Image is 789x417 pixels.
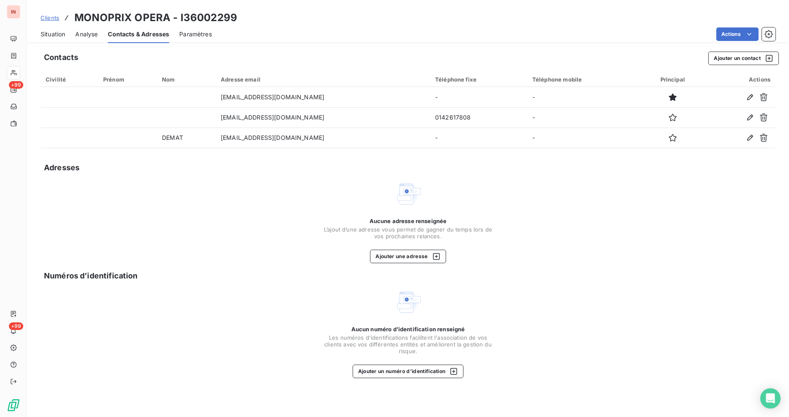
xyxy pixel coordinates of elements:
[370,218,447,224] span: Aucune adresse renseignée
[710,76,770,83] div: Actions
[9,81,23,89] span: +99
[108,30,169,38] span: Contacts & Adresses
[44,162,79,174] h5: Adresses
[162,76,211,83] div: Nom
[103,76,152,83] div: Prénom
[760,388,781,409] div: Open Intercom Messenger
[323,334,493,354] span: Les numéros d'identifications facilitent l'association de vos clients avec vos différentes entité...
[370,250,446,263] button: Ajouter une adresse
[9,322,23,330] span: +99
[75,30,98,38] span: Analyse
[41,14,59,22] a: Clients
[716,27,759,41] button: Actions
[532,76,635,83] div: Téléphone mobile
[216,128,430,148] td: [EMAIL_ADDRESS][DOMAIN_NAME]
[44,52,78,63] h5: Contacts
[430,107,527,128] td: 0142617808
[353,365,464,378] button: Ajouter un numéro d’identification
[351,326,465,333] span: Aucun numéro d’identification renseigné
[46,76,93,83] div: Civilité
[41,14,59,21] span: Clients
[216,87,430,107] td: [EMAIL_ADDRESS][DOMAIN_NAME]
[708,52,779,65] button: Ajouter un contact
[7,398,20,412] img: Logo LeanPay
[527,107,640,128] td: -
[645,76,700,83] div: Principal
[74,10,237,25] h3: MONOPRIX OPERA - I36002299
[44,270,138,282] h5: Numéros d’identification
[7,5,20,19] div: IN
[179,30,212,38] span: Paramètres
[394,180,422,207] img: Empty state
[216,107,430,128] td: [EMAIL_ADDRESS][DOMAIN_NAME]
[527,87,640,107] td: -
[221,76,425,83] div: Adresse email
[41,30,65,38] span: Situation
[430,87,527,107] td: -
[157,128,216,148] td: DEMAT
[435,76,522,83] div: Téléphone fixe
[527,128,640,148] td: -
[394,289,422,316] img: Empty state
[323,226,493,240] span: L’ajout d’une adresse vous permet de gagner du temps lors de vos prochaines relances.
[430,128,527,148] td: -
